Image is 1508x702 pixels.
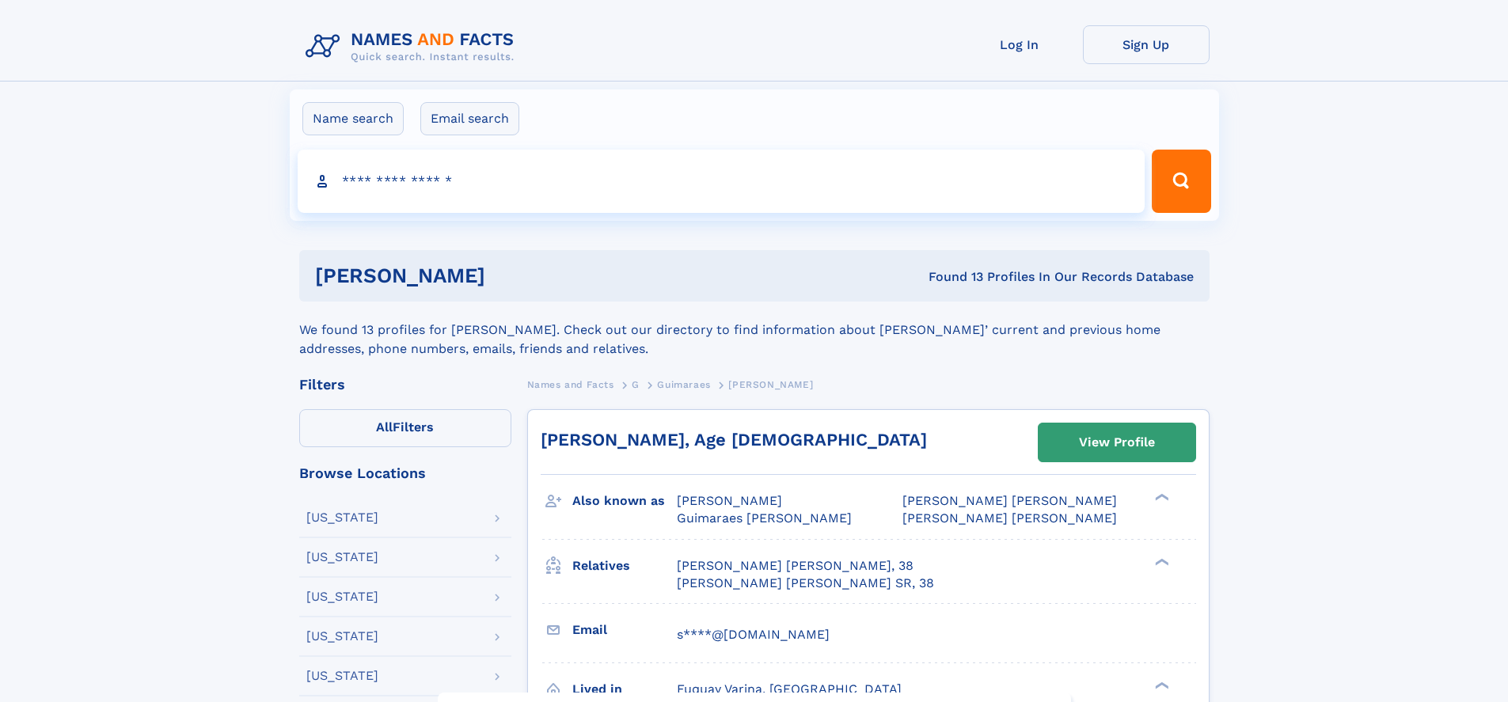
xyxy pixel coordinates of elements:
a: Guimaraes [657,374,710,394]
h3: Also known as [572,488,677,514]
a: [PERSON_NAME] [PERSON_NAME], 38 [677,557,914,575]
a: [PERSON_NAME] [PERSON_NAME] SR, 38 [677,575,934,592]
h3: Relatives [572,552,677,579]
a: Names and Facts [527,374,614,394]
div: [US_STATE] [306,590,378,603]
div: [US_STATE] [306,670,378,682]
h1: [PERSON_NAME] [315,266,707,286]
div: View Profile [1079,424,1155,461]
div: ❯ [1151,556,1170,567]
span: Guimaraes [657,379,710,390]
span: Guimaraes [PERSON_NAME] [677,510,852,526]
span: All [376,419,393,434]
a: Sign Up [1083,25,1210,64]
span: [PERSON_NAME] [677,493,782,508]
h3: Email [572,617,677,643]
div: [US_STATE] [306,551,378,563]
span: [PERSON_NAME] [728,379,813,390]
span: Fuquay Varina, [GEOGRAPHIC_DATA] [677,681,902,696]
div: Found 13 Profiles In Our Records Database [707,268,1194,286]
div: [US_STATE] [306,511,378,524]
label: Name search [302,102,404,135]
div: We found 13 profiles for [PERSON_NAME]. Check out our directory to find information about [PERSON... [299,302,1210,359]
label: Filters [299,409,511,447]
a: G [632,374,640,394]
a: View Profile [1039,423,1195,461]
div: Filters [299,378,511,392]
div: ❯ [1151,680,1170,690]
img: Logo Names and Facts [299,25,527,68]
button: Search Button [1152,150,1210,213]
span: [PERSON_NAME] [PERSON_NAME] [902,510,1117,526]
div: [US_STATE] [306,630,378,643]
span: G [632,379,640,390]
label: Email search [420,102,519,135]
div: Browse Locations [299,466,511,480]
a: Log In [956,25,1083,64]
div: ❯ [1151,492,1170,503]
input: search input [298,150,1145,213]
span: [PERSON_NAME] [PERSON_NAME] [902,493,1117,508]
a: [PERSON_NAME], Age [DEMOGRAPHIC_DATA] [541,430,927,450]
